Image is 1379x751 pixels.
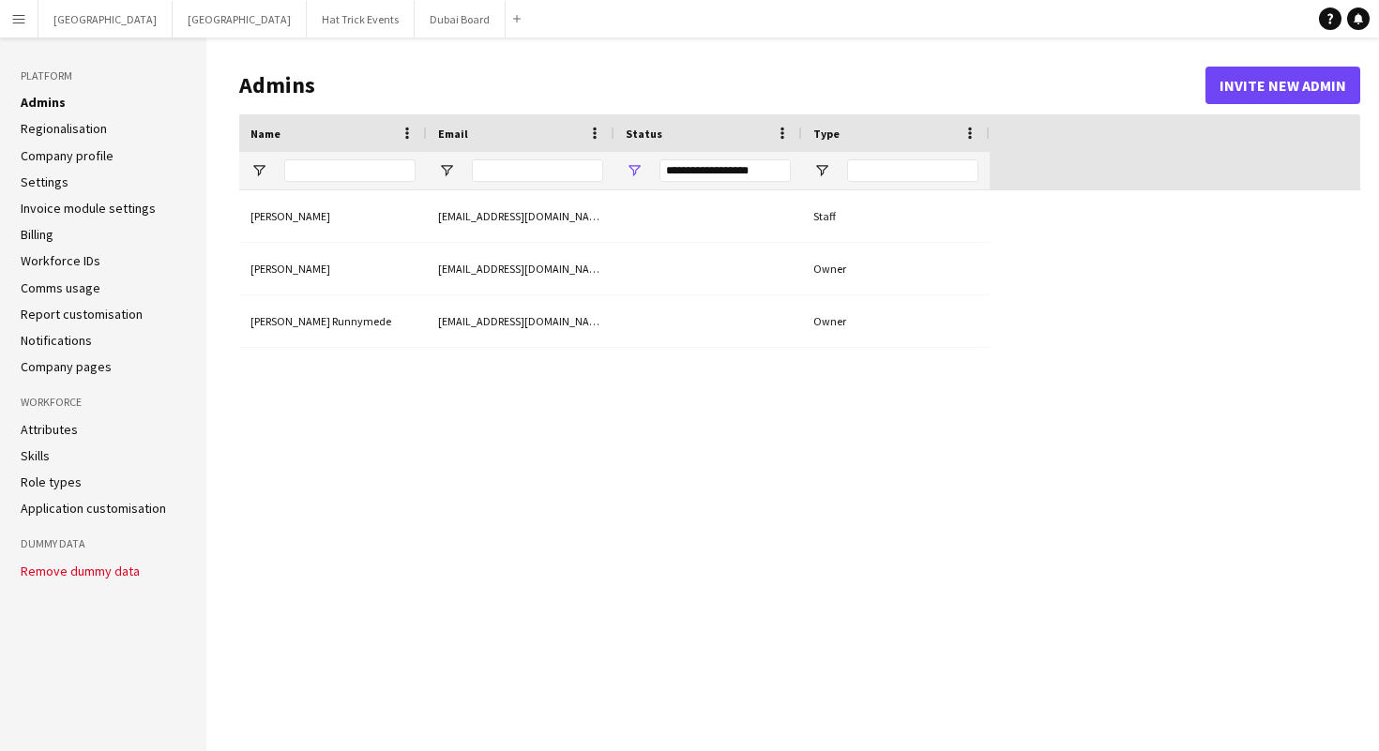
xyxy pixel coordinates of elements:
[427,243,614,294] div: [EMAIL_ADDRESS][DOMAIN_NAME]
[1205,67,1360,104] button: Invite new admin
[239,71,1205,99] h1: Admins
[21,252,100,269] a: Workforce IDs
[21,306,143,323] a: Report customisation
[21,279,100,296] a: Comms usage
[250,127,280,141] span: Name
[21,473,82,490] a: Role types
[21,394,186,411] h3: Workforce
[626,162,643,179] button: Open Filter Menu
[802,295,990,347] div: Owner
[21,68,186,84] h3: Platform
[239,190,427,242] div: [PERSON_NAME]
[813,162,830,179] button: Open Filter Menu
[21,421,78,438] a: Attributes
[239,243,427,294] div: [PERSON_NAME]
[21,332,92,349] a: Notifications
[813,127,840,141] span: Type
[415,1,506,38] button: Dubai Board
[173,1,307,38] button: [GEOGRAPHIC_DATA]
[239,295,427,347] div: [PERSON_NAME] Runnymede
[21,226,53,243] a: Billing
[38,1,173,38] button: [GEOGRAPHIC_DATA]
[626,127,662,141] span: Status
[847,159,978,182] input: Type Filter Input
[438,162,455,179] button: Open Filter Menu
[438,127,468,141] span: Email
[21,535,186,552] h3: Dummy Data
[427,295,614,347] div: [EMAIL_ADDRESS][DOMAIN_NAME]
[21,447,50,464] a: Skills
[21,94,66,111] a: Admins
[802,243,990,294] div: Owner
[21,120,107,137] a: Regionalisation
[21,200,156,217] a: Invoice module settings
[250,162,267,179] button: Open Filter Menu
[21,358,112,375] a: Company pages
[802,190,990,242] div: Staff
[284,159,416,182] input: Name Filter Input
[21,147,114,164] a: Company profile
[472,159,603,182] input: Email Filter Input
[21,173,68,190] a: Settings
[21,563,140,578] button: Remove dummy data
[307,1,415,38] button: Hat Trick Events
[427,190,614,242] div: [EMAIL_ADDRESS][DOMAIN_NAME]
[21,500,166,517] a: Application customisation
